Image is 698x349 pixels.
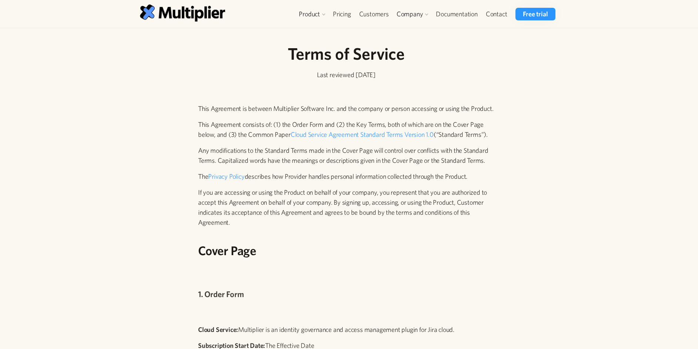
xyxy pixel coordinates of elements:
a: Documentation [432,8,481,20]
h2: ‍ [198,264,494,280]
div: Product [299,10,320,19]
a: Free trial [515,8,555,20]
p: Multiplier is an identity governance and access management plugin for Jira cloud. [198,325,494,335]
p: This Agreement is between Multiplier Software Inc. and the company or person accessing or using t... [198,103,494,113]
a: Pricing [329,8,355,20]
h4: ‍ [198,309,494,320]
a: Cloud Service Agreement Standard Terms Version 1.0 [291,131,434,138]
h1: Terms of Service [198,43,494,64]
p: Any modifications to the Standard Terms made in the Cover Page will control over conflicts with t... [198,145,494,165]
div: Company [397,10,423,19]
h4: 1. Order Form [198,289,494,300]
a: Contact [482,8,511,20]
h2: Cover Page [198,243,494,259]
p: If you are accessing or using the Product on behalf of your company, you represent that you are a... [198,187,494,237]
strong: Cloud Service: [198,326,238,333]
a: Privacy Policy [208,172,244,180]
p: This Agreement consists of: (1) the Order Form and (2) the Key Terms, both of which are on the Co... [198,119,494,139]
p: Last reviewed [DATE] [198,70,494,80]
p: The describes how Provider handles personal information collected through the Product. [198,171,494,181]
a: Customers [355,8,393,20]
